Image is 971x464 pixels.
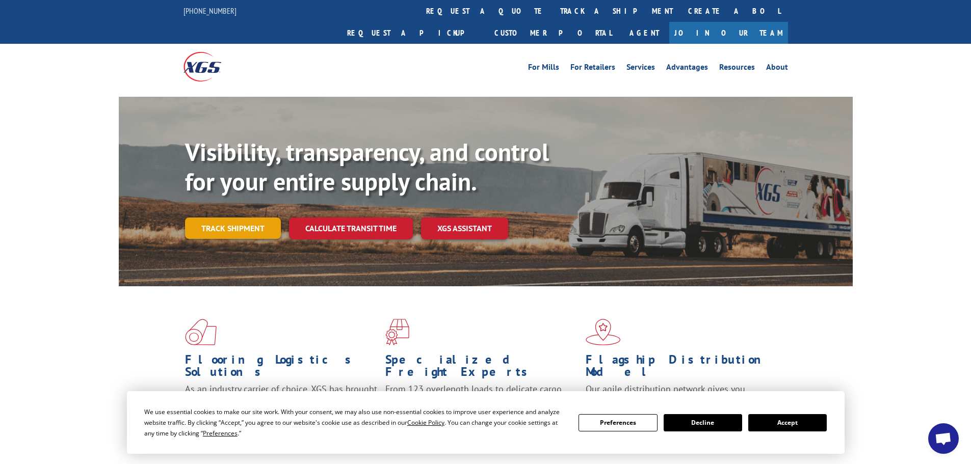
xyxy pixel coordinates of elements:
a: Agent [619,22,669,44]
span: Our agile distribution network gives you nationwide inventory management on demand. [586,383,773,407]
a: [PHONE_NUMBER] [183,6,237,16]
a: XGS ASSISTANT [421,217,508,239]
h1: Specialized Freight Experts [385,353,578,383]
a: For Retailers [570,63,615,74]
span: Cookie Policy [407,418,444,427]
a: For Mills [528,63,559,74]
button: Preferences [579,414,657,431]
img: xgs-icon-flagship-distribution-model-red [586,319,621,345]
button: Accept [748,414,827,431]
a: Customer Portal [487,22,619,44]
div: Cookie Consent Prompt [127,391,845,454]
img: xgs-icon-focused-on-flooring-red [385,319,409,345]
button: Decline [664,414,742,431]
h1: Flagship Distribution Model [586,353,778,383]
a: Track shipment [185,217,281,239]
a: Calculate transit time [289,217,413,239]
b: Visibility, transparency, and control for your entire supply chain. [185,136,549,197]
div: Open chat [928,423,959,454]
a: Advantages [666,63,708,74]
span: As an industry carrier of choice, XGS has brought innovation and dedication to flooring logistics... [185,383,377,419]
img: xgs-icon-total-supply-chain-intelligence-red [185,319,217,345]
a: About [766,63,788,74]
a: Resources [719,63,755,74]
a: Request a pickup [339,22,487,44]
a: Join Our Team [669,22,788,44]
a: Services [626,63,655,74]
p: From 123 overlength loads to delicate cargo, our experienced staff knows the best way to move you... [385,383,578,428]
div: We use essential cookies to make our site work. With your consent, we may also use non-essential ... [144,406,566,439]
span: Preferences [203,429,238,438]
h1: Flooring Logistics Solutions [185,353,378,383]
